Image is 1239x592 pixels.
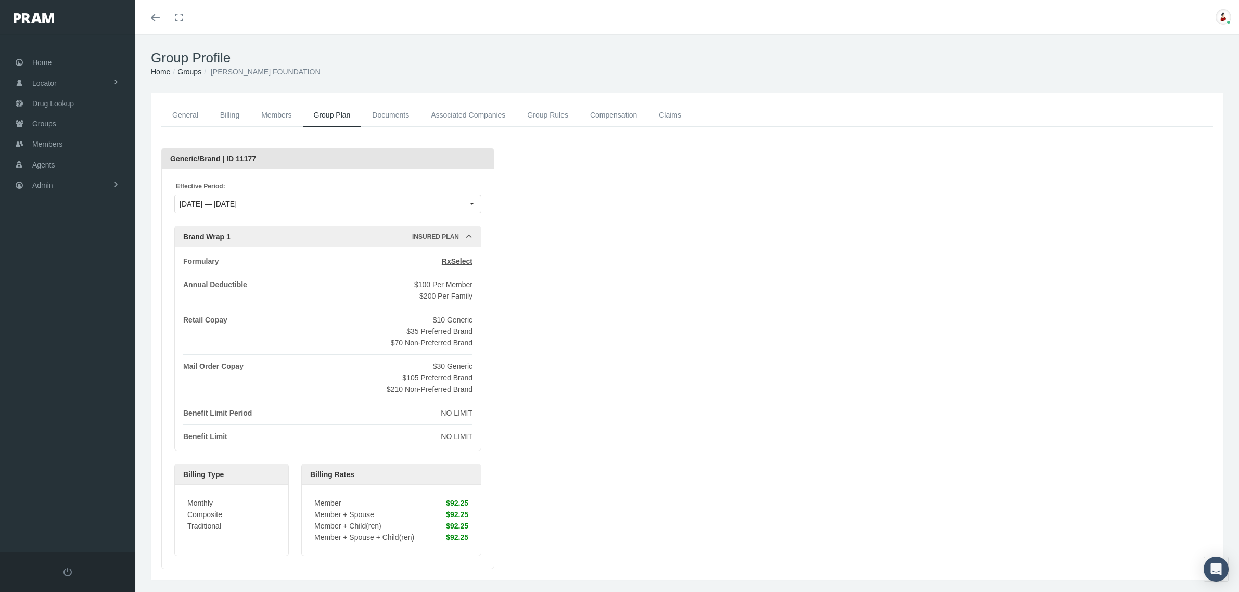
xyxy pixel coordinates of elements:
[187,497,276,509] div: Monthly
[183,431,227,442] div: Benefit Limit
[441,432,472,441] span: NO LIMIT
[303,104,362,127] a: Group Plan
[463,195,481,213] div: Select
[391,339,472,347] span: $70 Non-Preferred Brand
[387,385,472,393] span: $210 Non-Preferred Brand
[187,509,276,520] div: Composite
[32,53,52,72] span: Home
[183,314,227,349] div: Retail Copay
[516,104,579,127] a: Group Rules
[406,327,472,336] span: $35 Preferred Brand
[1204,557,1229,582] div: Open Intercom Messenger
[176,182,481,191] span: Effective Period:
[183,361,244,395] div: Mail Order Copay
[32,175,53,195] span: Admin
[412,226,465,247] div: Insured Plan
[579,104,648,127] a: Compensation
[32,134,62,154] span: Members
[209,104,250,127] a: Billing
[446,509,468,520] div: $92.25
[151,50,1223,66] h1: Group Profile
[314,509,374,520] div: Member + Spouse
[446,532,468,543] div: $92.25
[446,520,468,532] div: $92.25
[433,316,472,324] span: $10 Generic
[177,68,201,76] a: Groups
[420,104,516,127] a: Associated Companies
[441,409,472,417] span: NO LIMIT
[648,104,692,127] a: Claims
[402,374,472,382] span: $105 Preferred Brand
[32,94,74,113] span: Drug Lookup
[183,255,219,267] div: Formulary
[32,73,57,93] span: Locator
[433,362,472,370] span: $30 Generic
[161,104,209,127] a: General
[183,279,247,302] div: Annual Deductible
[151,68,170,76] a: Home
[32,114,56,134] span: Groups
[250,104,302,127] a: Members
[187,520,276,532] div: Traditional
[183,464,280,485] div: Billing Type
[211,68,321,76] span: [PERSON_NAME] FOUNDATION
[446,497,468,509] div: $92.25
[170,148,486,169] div: Generic/Brand | ID 11177
[361,104,420,127] a: Documents
[1216,9,1231,25] img: S_Profile_Picture_701.jpg
[314,520,381,532] div: Member + Child(ren)
[183,407,252,419] div: Benefit Limit Period
[310,464,472,485] div: Billing Rates
[414,280,472,289] span: $100 Per Member
[14,13,54,23] img: PRAM_20_x_78.png
[442,257,472,265] span: RxSelect
[32,155,55,175] span: Agents
[314,497,341,509] div: Member
[314,532,414,543] div: Member + Spouse + Child(ren)
[419,292,472,300] span: $200 Per Family
[183,226,412,247] div: Brand Wrap 1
